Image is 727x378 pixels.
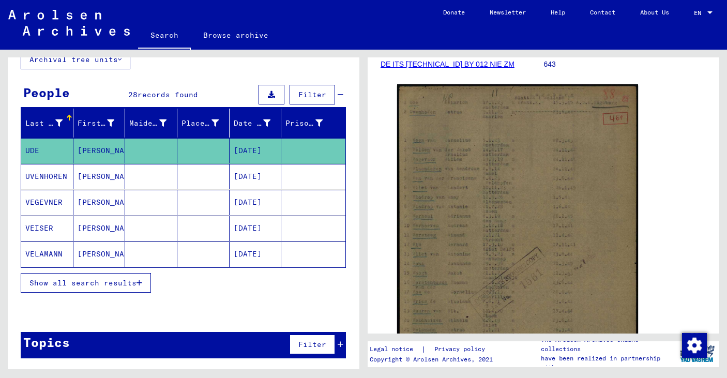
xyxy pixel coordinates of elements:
mat-header-cell: Last Name [21,109,73,138]
span: Filter [298,90,326,99]
span: 28 [128,90,138,99]
div: First Name [78,118,115,129]
button: Archival tree units [21,50,130,69]
div: Date of Birth [234,118,271,129]
div: | [370,344,497,355]
div: Maiden Name [129,118,166,129]
span: records found [138,90,198,99]
div: Place of Birth [181,115,232,131]
a: Legal notice [370,344,421,355]
span: Filter [298,340,326,349]
mat-cell: VELAMANN [21,241,73,267]
mat-cell: VEISER [21,216,73,241]
mat-header-cell: First Name [73,109,126,138]
button: Show all search results [21,273,151,293]
mat-header-cell: Place of Birth [177,109,230,138]
mat-cell: [PERSON_NAME] [73,164,126,189]
div: Maiden Name [129,115,179,131]
a: Privacy policy [426,344,497,355]
mat-header-cell: Prisoner # [281,109,345,138]
div: People [23,83,70,102]
div: Prisoner # [285,118,323,129]
mat-cell: [PERSON_NAME] [73,190,126,215]
div: First Name [78,115,128,131]
mat-cell: [PERSON_NAME] [73,241,126,267]
mat-cell: [PERSON_NAME] [73,216,126,241]
img: Change consent [682,333,707,358]
div: Date of Birth [234,115,284,131]
div: Topics [23,333,70,352]
button: Filter [290,85,335,104]
mat-cell: [DATE] [230,190,282,215]
div: Prisoner # [285,115,336,131]
mat-header-cell: Maiden Name [125,109,177,138]
mat-select-trigger: EN [694,9,701,17]
div: Change consent [681,332,706,357]
mat-cell: [DATE] [230,164,282,189]
button: Filter [290,335,335,354]
mat-cell: [DATE] [230,138,282,163]
mat-header-cell: Date of Birth [230,109,282,138]
mat-cell: [DATE] [230,216,282,241]
mat-cell: [PERSON_NAME] [73,138,126,163]
a: Browse archive [191,23,281,48]
div: Last Name [25,118,63,129]
p: have been realized in partnership with [541,354,675,372]
img: yv_logo.png [678,341,717,367]
div: Last Name [25,115,75,131]
mat-cell: VEGEVNER [21,190,73,215]
mat-cell: UVENHOREN [21,164,73,189]
a: Search [138,23,191,50]
div: Place of Birth [181,118,219,129]
span: Show all search results [29,278,137,288]
a: DE ITS [TECHNICAL_ID] BY 012 NIE ZM [381,60,514,68]
p: 643 [544,59,707,70]
p: The Arolsen Archives online collections [541,335,675,354]
mat-cell: [DATE] [230,241,282,267]
p: Copyright © Arolsen Archives, 2021 [370,355,497,364]
mat-cell: UDE [21,138,73,163]
img: Arolsen_neg.svg [8,10,130,36]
